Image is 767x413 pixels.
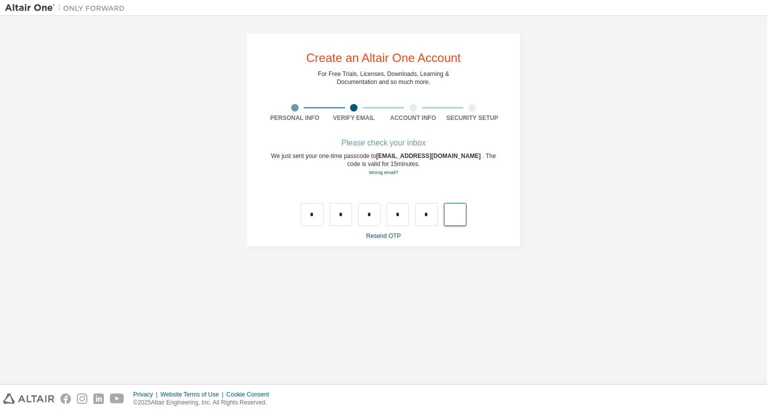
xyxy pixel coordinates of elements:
div: Website Terms of Use [160,390,226,398]
div: We just sent your one-time passcode to . The code is valid for 15 minutes. [265,152,502,176]
img: facebook.svg [60,393,71,404]
a: Resend OTP [366,232,400,239]
div: Cookie Consent [226,390,275,398]
img: altair_logo.svg [3,393,54,404]
span: [EMAIL_ADDRESS][DOMAIN_NAME] [376,152,482,159]
div: Please check your inbox [265,140,502,146]
div: For Free Trials, Licenses, Downloads, Learning & Documentation and so much more. [318,70,449,86]
div: Create an Altair One Account [306,52,461,64]
div: Personal Info [265,114,325,122]
div: Verify Email [325,114,384,122]
p: © 2025 Altair Engineering, Inc. All Rights Reserved. [133,398,275,407]
img: Altair One [5,3,130,13]
img: linkedin.svg [93,393,104,404]
div: Security Setup [443,114,502,122]
img: youtube.svg [110,393,124,404]
a: Go back to the registration form [369,169,398,175]
div: Privacy [133,390,160,398]
img: instagram.svg [77,393,87,404]
div: Account Info [383,114,443,122]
